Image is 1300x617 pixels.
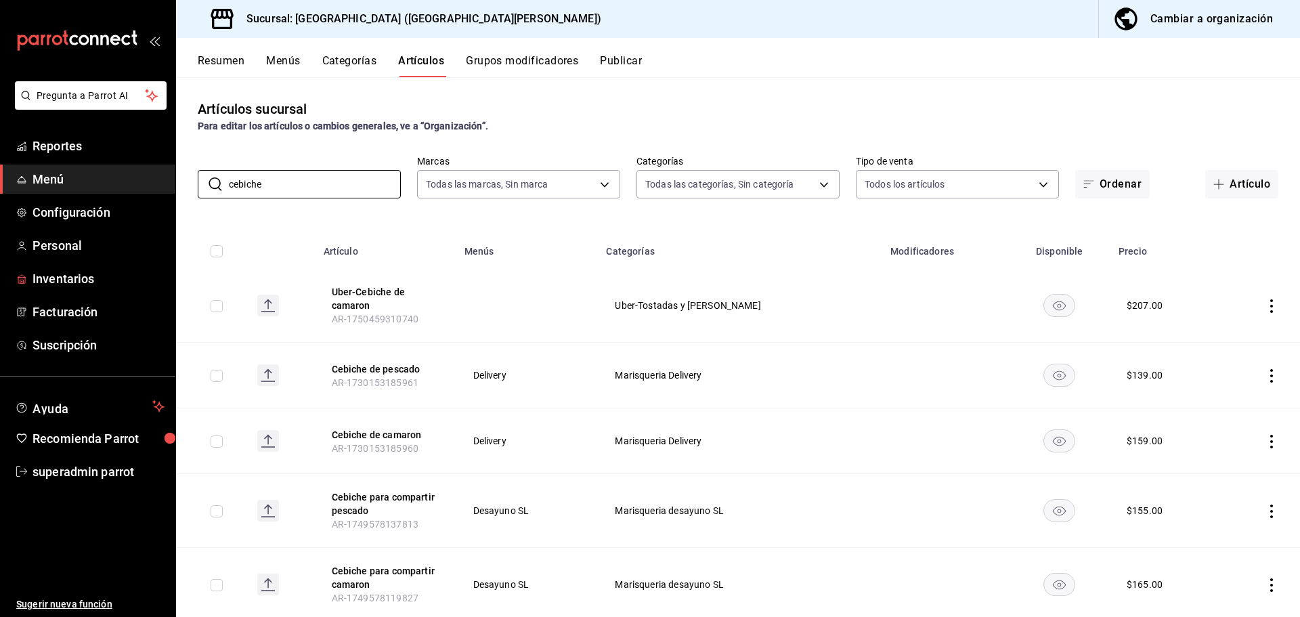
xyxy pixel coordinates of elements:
[316,226,456,269] th: Artículo
[645,177,794,191] span: Todas las categorías, Sin categoría
[149,35,160,46] button: open_drawer_menu
[426,177,548,191] span: Todas las marcas, Sin marca
[598,226,882,269] th: Categorías
[332,362,440,376] button: edit-product-location
[266,54,300,77] button: Menús
[332,593,418,603] span: AR-1749578119827
[1075,170,1150,198] button: Ordenar
[636,156,840,166] label: Categorías
[882,226,1009,269] th: Modificadores
[856,156,1059,166] label: Tipo de venta
[1205,170,1278,198] button: Artículo
[615,370,865,380] span: Marisqueria Delivery
[1043,499,1075,522] button: availability-product
[1265,369,1278,383] button: actions
[32,236,165,255] span: Personal
[1127,578,1163,591] div: $ 165.00
[1043,364,1075,387] button: availability-product
[32,270,165,288] span: Inventarios
[1043,294,1075,317] button: availability-product
[473,370,582,380] span: Delivery
[198,54,244,77] button: Resumen
[615,436,865,446] span: Marisqueria Delivery
[417,156,620,166] label: Marcas
[865,177,945,191] span: Todos los artículos
[473,436,582,446] span: Delivery
[1127,299,1163,312] div: $ 207.00
[32,137,165,155] span: Reportes
[32,203,165,221] span: Configuración
[1043,573,1075,596] button: availability-product
[322,54,377,77] button: Categorías
[600,54,642,77] button: Publicar
[1265,505,1278,518] button: actions
[37,89,146,103] span: Pregunta a Parrot AI
[1265,578,1278,592] button: actions
[1043,429,1075,452] button: availability-product
[398,54,444,77] button: Artículos
[1265,299,1278,313] button: actions
[1127,368,1163,382] div: $ 139.00
[16,597,165,612] span: Sugerir nueva función
[615,580,865,589] span: Marisqueria desayuno SL
[236,11,601,27] h3: Sucursal: [GEOGRAPHIC_DATA] ([GEOGRAPHIC_DATA][PERSON_NAME])
[32,463,165,481] span: superadmin parrot
[332,519,418,530] span: AR-1749578137813
[332,490,440,517] button: edit-product-location
[456,226,599,269] th: Menús
[1127,434,1163,448] div: $ 159.00
[473,580,582,589] span: Desayuno SL
[32,170,165,188] span: Menú
[1127,504,1163,517] div: $ 155.00
[198,99,307,119] div: Artículos sucursal
[1265,435,1278,448] button: actions
[332,285,440,312] button: edit-product-location
[615,506,865,515] span: Marisqueria desayuno SL
[615,301,865,310] span: Uber-Tostadas y [PERSON_NAME]
[198,54,1300,77] div: navigation tabs
[332,443,418,454] span: AR-1730153185960
[9,98,167,112] a: Pregunta a Parrot AI
[332,314,418,324] span: AR-1750459310740
[32,336,165,354] span: Suscripción
[198,121,488,131] strong: Para editar los artículos o cambios generales, ve a “Organización”.
[332,377,418,388] span: AR-1730153185961
[229,171,401,198] input: Buscar artículo
[15,81,167,110] button: Pregunta a Parrot AI
[473,506,582,515] span: Desayuno SL
[32,429,165,448] span: Recomienda Parrot
[1150,9,1273,28] div: Cambiar a organización
[32,303,165,321] span: Facturación
[1009,226,1110,269] th: Disponible
[466,54,578,77] button: Grupos modificadores
[332,564,440,591] button: edit-product-location
[1110,226,1219,269] th: Precio
[332,428,440,442] button: edit-product-location
[32,398,147,414] span: Ayuda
